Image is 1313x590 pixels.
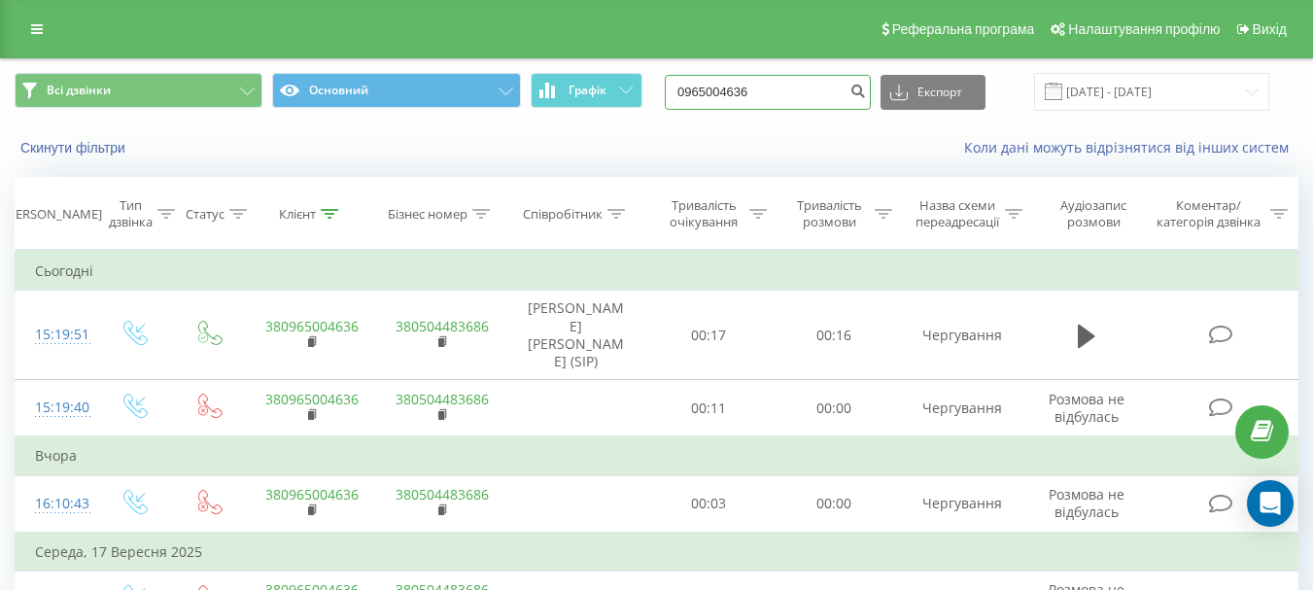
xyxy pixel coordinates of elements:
td: Чергування [897,380,1027,437]
div: 15:19:40 [35,389,76,427]
span: Налаштування профілю [1068,21,1220,37]
div: Бізнес номер [388,206,467,223]
div: Назва схеми переадресації [915,197,1000,230]
td: Чергування [897,291,1027,380]
td: 00:00 [772,475,897,533]
div: Аудіозапис розмови [1045,197,1143,230]
a: 380504483686 [396,485,489,503]
td: 00:00 [772,380,897,437]
span: Розмова не відбулась [1049,390,1124,426]
button: Експорт [881,75,985,110]
a: 380965004636 [265,317,359,335]
div: Коментар/категорія дзвінка [1152,197,1265,230]
div: Тривалість очікування [664,197,744,230]
td: [PERSON_NAME] [PERSON_NAME] (SIP) [506,291,646,380]
span: Реферальна програма [892,21,1035,37]
button: Основний [272,73,520,108]
div: 15:19:51 [35,316,76,354]
td: 00:16 [772,291,897,380]
div: Клієнт [279,206,316,223]
span: Всі дзвінки [47,83,111,98]
a: 380504483686 [396,390,489,408]
div: Статус [186,206,225,223]
a: 380965004636 [265,390,359,408]
a: 380965004636 [265,485,359,503]
td: 00:11 [646,380,772,437]
button: Скинути фільтри [15,139,135,156]
td: 00:03 [646,475,772,533]
button: Всі дзвінки [15,73,262,108]
td: Чергування [897,475,1027,533]
div: 16:10:43 [35,485,76,523]
div: Тривалість розмови [789,197,870,230]
button: Графік [531,73,642,108]
td: 00:17 [646,291,772,380]
input: Пошук за номером [665,75,871,110]
span: Вихід [1253,21,1287,37]
a: 380504483686 [396,317,489,335]
div: Тип дзвінка [109,197,153,230]
td: Середа, 17 Вересня 2025 [16,533,1298,572]
td: Вчора [16,436,1298,475]
div: [PERSON_NAME] [4,206,102,223]
td: Сьогодні [16,252,1298,291]
span: Розмова не відбулась [1049,485,1124,521]
div: Open Intercom Messenger [1247,480,1294,527]
a: Коли дані можуть відрізнятися вiд інших систем [964,138,1298,156]
span: Графік [569,84,606,97]
div: Співробітник [523,206,603,223]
